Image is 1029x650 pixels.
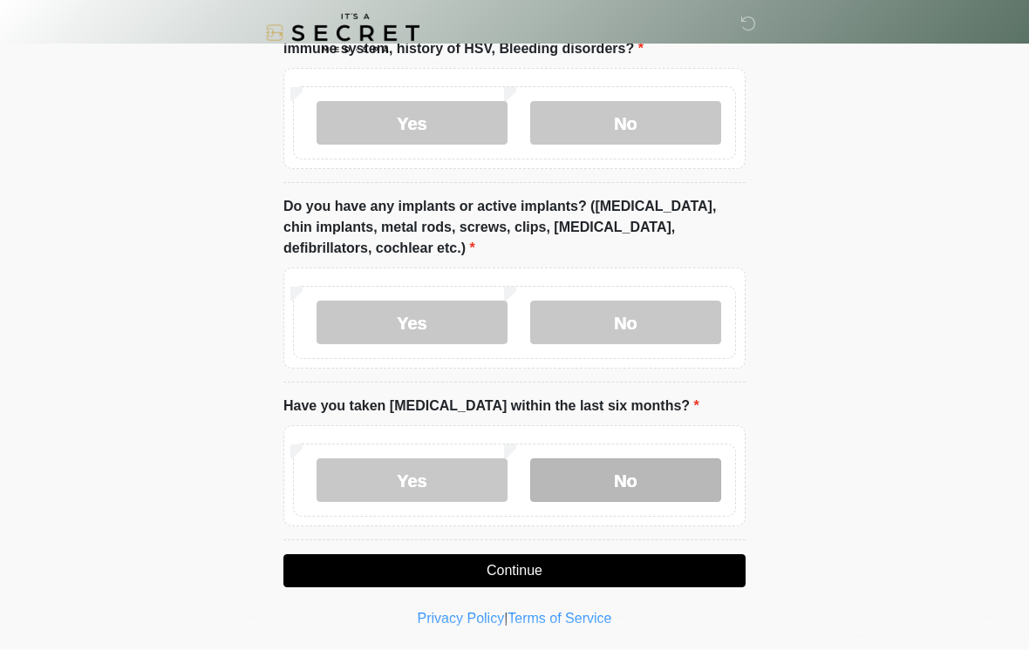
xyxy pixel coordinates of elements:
[530,301,721,344] label: No
[504,611,508,626] a: |
[317,458,508,502] label: Yes
[283,196,746,259] label: Do you have any implants or active implants? ([MEDICAL_DATA], chin implants, metal rods, screws, ...
[530,101,721,145] label: No
[508,611,611,626] a: Terms of Service
[418,611,505,626] a: Privacy Policy
[266,13,419,52] img: It's A Secret Med Spa Logo
[317,101,508,145] label: Yes
[283,396,699,416] label: Have you taken [MEDICAL_DATA] within the last six months?
[530,458,721,502] label: No
[317,301,508,344] label: Yes
[283,554,746,587] button: Continue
